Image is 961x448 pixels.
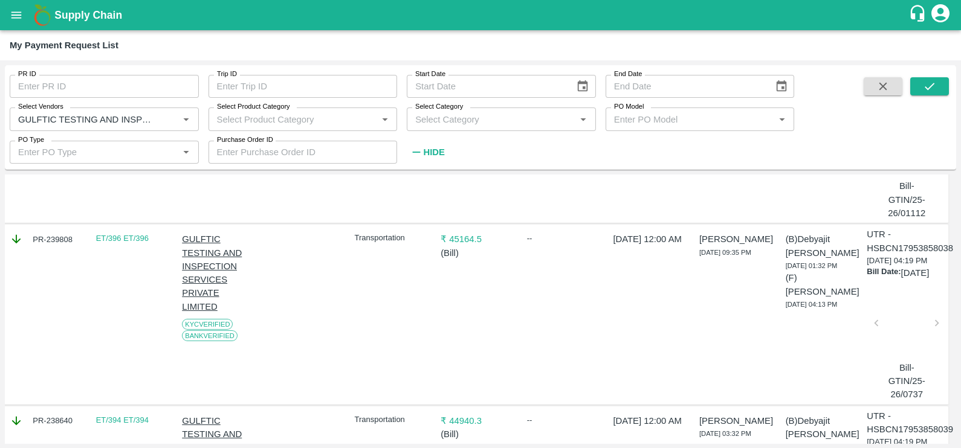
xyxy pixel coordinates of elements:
[867,266,901,280] p: Bill Date:
[54,7,908,24] a: Supply Chain
[423,147,444,157] strong: Hide
[441,427,514,441] p: ( Bill )
[2,1,30,29] button: open drawer
[217,135,273,145] label: Purchase Order ID
[355,414,429,426] p: Transportation
[407,142,448,162] button: Hide
[182,330,238,341] span: Bank Verified
[13,111,160,127] input: Select Vendor
[415,69,445,79] label: Start Date
[10,75,199,98] input: Enter PR ID
[614,102,644,112] label: PO Model
[786,232,859,260] p: (B) Debyajit [PERSON_NAME]
[178,144,194,160] button: Open
[908,4,930,26] div: customer-support
[441,246,514,260] p: ( Bill )
[182,319,233,330] span: KYC Verified
[217,102,290,112] label: Select Product Category
[212,111,374,127] input: Select Product Category
[441,414,514,427] p: ₹ 44940.3
[606,75,765,98] input: End Date
[96,415,149,424] a: ET/394 ET/394
[575,111,591,127] button: Open
[209,141,398,164] input: Enter Purchase Order ID
[415,102,463,112] label: Select Category
[182,232,256,313] p: GULFTIC TESTING AND INSPECTION SERVICES PRIVATE LIMITED
[407,75,566,98] input: Start Date
[178,111,194,127] button: Open
[881,361,932,402] p: Bill- GTIN/25-26/0737
[96,234,149,243] a: ET/396 ET/396
[527,414,601,426] div: --
[613,232,687,246] p: [DATE] 12:00 AM
[614,69,642,79] label: End Date
[786,301,838,308] span: [DATE] 04:13 PM
[527,232,601,245] div: --
[699,430,751,437] span: [DATE] 03:32 PM
[867,228,953,255] p: UTR - HSBCN17953858038
[54,9,122,21] b: Supply Chain
[699,232,773,246] p: [PERSON_NAME]
[355,232,429,244] p: Transportation
[10,232,83,246] div: PR-239808
[699,414,773,427] p: [PERSON_NAME]
[867,228,945,401] div: [DATE] 04:19 PM
[770,75,793,98] button: Choose date
[18,69,36,79] label: PR ID
[410,111,572,127] input: Select Category
[786,271,859,298] p: (F) [PERSON_NAME]
[881,179,932,220] p: Bill-GTIN/25-26/01112
[217,69,237,79] label: Trip ID
[18,102,63,112] label: Select Vendors
[867,409,953,437] p: UTR - HSBCN17953858039
[209,75,398,98] input: Enter Trip ID
[613,414,687,427] p: [DATE] 12:00 AM
[10,37,118,53] div: My Payment Request List
[10,414,83,427] div: PR-238640
[571,75,594,98] button: Choose date
[377,111,393,127] button: Open
[786,414,859,441] p: (B) Debyajit [PERSON_NAME]
[786,262,838,269] span: [DATE] 01:32 PM
[699,249,751,256] span: [DATE] 09:35 PM
[609,111,771,127] input: Enter PO Model
[13,144,175,160] input: Enter PO Type
[18,135,44,145] label: PO Type
[441,232,514,246] p: ₹ 45164.5
[30,3,54,27] img: logo
[901,266,930,280] p: [DATE]
[930,2,951,28] div: account of current user
[774,111,790,127] button: Open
